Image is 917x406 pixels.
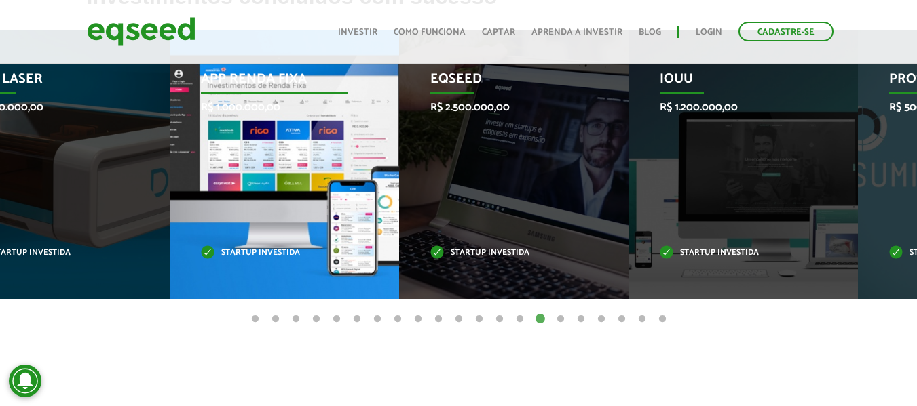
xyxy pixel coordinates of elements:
button: 20 of 21 [635,312,649,326]
button: 15 of 21 [534,312,547,326]
button: 6 of 21 [350,312,364,326]
button: 12 of 21 [472,312,486,326]
p: Startup investida [201,249,348,257]
button: 16 of 21 [554,312,567,326]
button: 1 of 21 [248,312,262,326]
button: 5 of 21 [330,312,343,326]
button: 9 of 21 [411,312,425,326]
p: R$ 2.500.000,00 [430,101,577,114]
a: Como funciona [394,28,466,37]
img: EqSeed [87,14,195,49]
button: 10 of 21 [432,312,445,326]
p: IOUU [660,71,806,94]
a: Investir [338,28,377,37]
a: Cadastre-se [738,22,834,41]
p: R$ 1.200.000,00 [660,101,806,114]
a: Login [696,28,722,37]
p: R$ 1.000.000,00 [201,101,348,114]
button: 19 of 21 [615,312,629,326]
p: EqSeed [430,71,577,94]
button: 3 of 21 [289,312,303,326]
button: 13 of 21 [493,312,506,326]
a: Blog [639,28,661,37]
button: 21 of 21 [656,312,669,326]
button: 7 of 21 [371,312,384,326]
p: Startup investida [660,249,806,257]
a: Aprenda a investir [531,28,622,37]
button: 17 of 21 [574,312,588,326]
button: 8 of 21 [391,312,405,326]
button: 18 of 21 [595,312,608,326]
p: Startup investida [430,249,577,257]
button: 11 of 21 [452,312,466,326]
button: 2 of 21 [269,312,282,326]
button: 14 of 21 [513,312,527,326]
button: 4 of 21 [310,312,323,326]
p: App Renda Fixa [201,71,348,94]
a: Captar [482,28,515,37]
